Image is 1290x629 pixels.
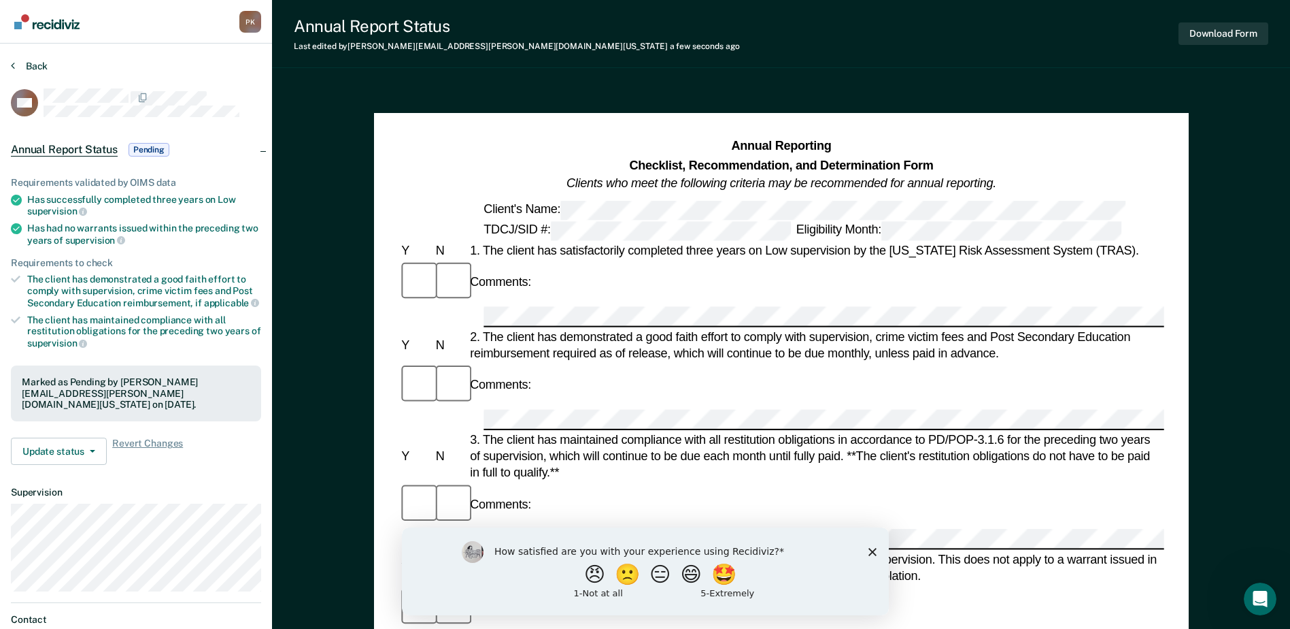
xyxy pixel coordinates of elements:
dt: Contact [11,614,261,626]
div: Last edited by [PERSON_NAME][EMAIL_ADDRESS][PERSON_NAME][DOMAIN_NAME][US_STATE] [294,42,740,51]
button: Download Form [1178,22,1268,45]
div: Marked as Pending by [PERSON_NAME][EMAIL_ADDRESS][PERSON_NAME][DOMAIN_NAME][US_STATE] on [DATE]. [22,376,250,410]
button: Profile dropdown button [239,11,261,33]
div: Eligibility Month: [793,221,1123,240]
div: Y [398,448,432,464]
div: 2. The client has demonstrated a good faith effort to comply with supervision, crime victim fees ... [467,328,1164,361]
strong: Checklist, Recommendation, and Determination Form [629,158,933,172]
div: Y [398,336,432,353]
button: Update status [11,438,107,465]
div: Annual Report Status [294,16,740,36]
div: Comments: [467,377,534,393]
div: Requirements to check [11,257,261,269]
div: 1. The client has satisfactorily completed three years on Low supervision by the [US_STATE] Risk ... [467,242,1164,258]
div: N [432,448,466,464]
dt: Supervision [11,487,261,498]
div: P K [239,11,261,33]
span: Annual Report Status [11,143,118,157]
div: Y [398,560,432,576]
span: applicable [204,297,259,308]
span: supervision [27,206,87,216]
span: supervision [65,235,125,246]
iframe: Survey by Kim from Recidiviz [402,528,889,615]
div: Has successfully completed three years on Low [27,194,261,217]
div: The client has demonstrated a good faith effort to comply with supervision, crime victim fees and... [27,274,261,308]
img: Recidiviz [14,14,80,29]
span: Pending [129,143,169,157]
button: Back [11,60,48,72]
div: N [432,242,466,258]
span: Revert Changes [112,438,183,465]
div: 4. The client has not had a warrant issued with in the preceding two years of supervision. This d... [467,551,1164,584]
div: TDCJ/SID #: [481,221,793,240]
div: Y [398,242,432,258]
strong: Annual Reporting [731,140,831,153]
div: Comments: [467,274,534,290]
iframe: Intercom live chat [1244,583,1276,615]
div: Client's Name: [481,200,1128,219]
span: supervision [27,338,87,349]
div: Has had no warrants issued within the preceding two years of [27,223,261,246]
div: The client has maintained compliance with all restitution obligations for the preceding two years of [27,314,261,349]
span: a few seconds ago [670,42,740,51]
div: N [432,336,466,353]
div: Requirements validated by OIMS data [11,177,261,189]
em: Clients who meet the following criteria may be recommended for annual reporting. [566,176,996,190]
div: 3. The client has maintained compliance with all restitution obligations in accordance to PD/POP-... [467,432,1164,481]
div: Comments: [467,497,534,513]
